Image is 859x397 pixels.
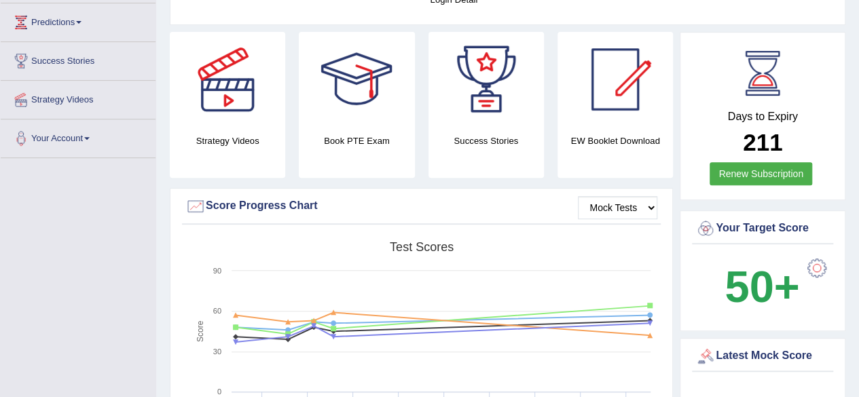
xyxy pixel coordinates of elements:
[185,196,657,216] div: Score Progress Chart
[1,3,156,37] a: Predictions
[1,42,156,76] a: Success Stories
[217,387,221,396] text: 0
[213,267,221,275] text: 90
[725,262,799,311] b: 50+
[213,307,221,315] text: 60
[710,162,812,185] a: Renew Subscription
[558,134,673,148] h4: EW Booklet Download
[390,240,454,254] tspan: Test scores
[695,111,830,123] h4: Days to Expiry
[213,347,221,356] text: 30
[196,320,205,342] tspan: Score
[299,134,414,148] h4: Book PTE Exam
[695,219,830,239] div: Your Target Score
[428,134,544,148] h4: Success Stories
[1,81,156,115] a: Strategy Videos
[743,129,782,155] b: 211
[695,346,830,366] div: Latest Mock Score
[170,134,285,148] h4: Strategy Videos
[1,119,156,153] a: Your Account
